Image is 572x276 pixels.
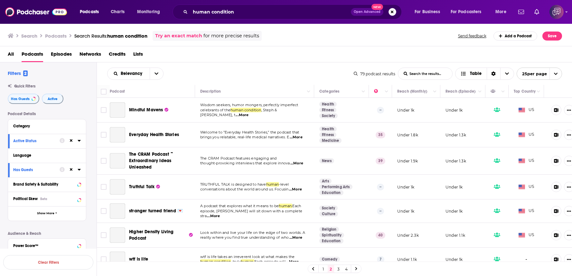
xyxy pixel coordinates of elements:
[200,187,288,191] span: conversations about the world around us. Focusin
[74,33,147,39] div: Search Results:
[371,4,383,10] span: New
[286,259,299,264] span: ...More
[200,161,290,165] span: thought-provoking interviews that explore innova
[519,208,534,214] span: US
[110,87,125,95] div: Podcast
[110,127,125,143] a: Everyday Health Stories
[230,108,261,112] span: human condition
[42,94,63,104] button: Active
[445,233,465,238] p: Under 1.1k
[21,33,37,39] h3: Search
[397,233,419,238] p: Under 2.3k
[80,7,99,16] span: Podcasts
[8,112,86,116] p: Podcast Details
[319,132,336,137] a: Fitness
[376,158,385,164] p: 39
[376,132,385,138] p: 35
[319,107,336,113] a: Fitness
[319,179,332,184] a: Arts
[129,229,174,241] span: Higher Density Living Podcast
[200,204,279,208] span: A podcast that explores what it means to be
[48,97,58,101] span: Active
[431,88,439,96] button: Column Actions
[445,87,475,95] div: Reach (Episode)
[129,184,155,189] span: Truthful Talk
[514,87,536,95] div: Top Country
[101,184,107,190] span: Toggle select row
[377,256,384,262] p: 7
[415,7,440,16] span: For Business
[13,122,81,130] button: Category
[525,256,527,263] span: -
[335,265,342,273] a: 3
[129,256,148,262] a: wtf is life
[491,7,514,17] button: open menu
[14,84,35,88] span: Quick Filters
[445,184,463,190] p: Under 1k
[549,5,564,19] img: User Profile
[519,158,534,164] span: US
[129,256,148,262] span: wtf is life
[397,208,414,214] p: Under 1k
[200,182,266,187] span: TRUTHFUL TALK is designed to have
[200,108,277,117] span: , Steph & [PERSON_NAME], t
[305,88,313,96] button: Column Actions
[254,259,286,264] span: Each episode will
[101,107,107,113] span: Toggle select row
[279,204,292,208] span: human.
[8,49,14,62] a: All
[137,7,160,16] span: Monitoring
[129,151,193,170] a: The CRAM Podcast ~ Extraordinary Ideas Unleashed
[360,88,367,96] button: Column Actions
[200,130,299,134] span: Welcome to ”Everyday Health Stories,” the podcast that
[3,255,93,270] button: Clear Filters
[13,166,60,174] button: Has Guests
[231,259,241,264] span: , truly
[155,32,202,40] a: Try an exact match
[542,32,562,41] button: Save
[129,184,160,190] a: Truthful Talk
[13,124,77,128] div: Category
[150,68,163,79] button: open menu
[200,209,302,218] span: episode, [PERSON_NAME] will sit down with a complete stra
[456,33,488,39] button: Send feedback
[200,135,289,139] span: brings you relatable, real-life medical narratives. E
[129,152,173,170] span: The CRAM Podcast ~ Extraordinary Ideas Unleashed
[200,230,305,235] span: Look within and live your life on the edge of two worlds. A
[519,107,534,113] span: US
[129,132,179,137] span: Everyday Health Stories
[101,158,107,164] span: Toggle select row
[110,227,125,243] a: Higher Density Living Podcast
[328,265,334,273] a: 2
[445,132,466,138] p: Under 1.3k
[266,182,279,187] span: human
[519,232,534,238] span: US
[319,184,352,189] a: Performing Arts
[37,212,54,215] span: Show More
[107,68,164,80] h2: Choose List sort
[319,126,337,132] a: Health
[343,265,350,273] a: 4
[51,49,72,62] span: Episodes
[45,33,67,39] h3: Podcasts
[200,235,289,240] span: reality where you find true understanding of who
[446,7,491,17] button: open menu
[535,88,542,96] button: Column Actions
[354,10,380,14] span: Open Advanced
[5,6,67,18] img: Podchaser - Follow, Share and Rate Podcasts
[319,158,334,163] a: News
[516,6,527,17] a: Show notifications dropdown
[40,197,47,201] div: Beta
[80,49,101,62] a: Networks
[133,49,143,62] a: Lists
[129,208,183,214] a: stranger turned friend 💌
[455,68,514,80] h2: Choose View
[397,87,427,95] div: Reach (Monthly)
[289,187,302,192] span: ...More
[289,235,302,240] span: ...More
[319,233,344,238] a: Spirituality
